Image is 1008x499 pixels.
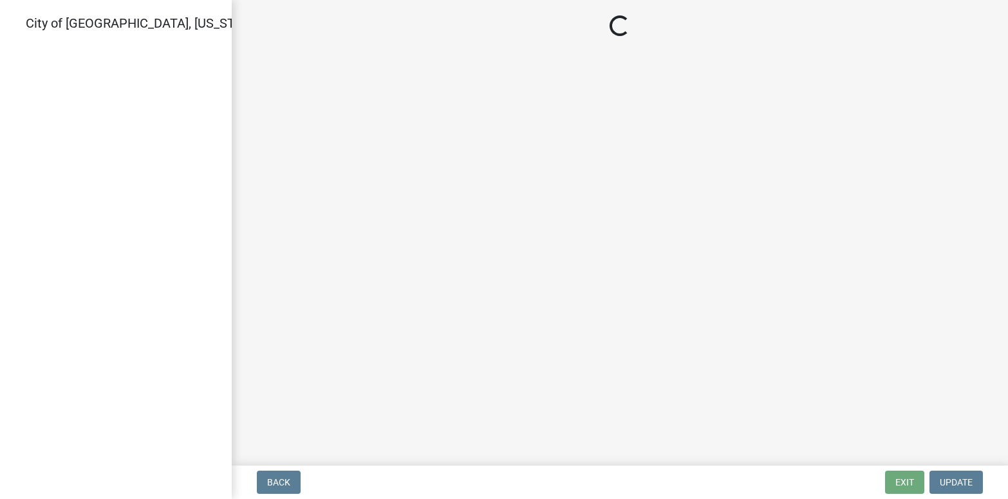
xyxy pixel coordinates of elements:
[26,15,260,31] span: City of [GEOGRAPHIC_DATA], [US_STATE]
[885,471,924,494] button: Exit
[929,471,983,494] button: Update
[267,477,290,487] span: Back
[257,471,301,494] button: Back
[940,477,973,487] span: Update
